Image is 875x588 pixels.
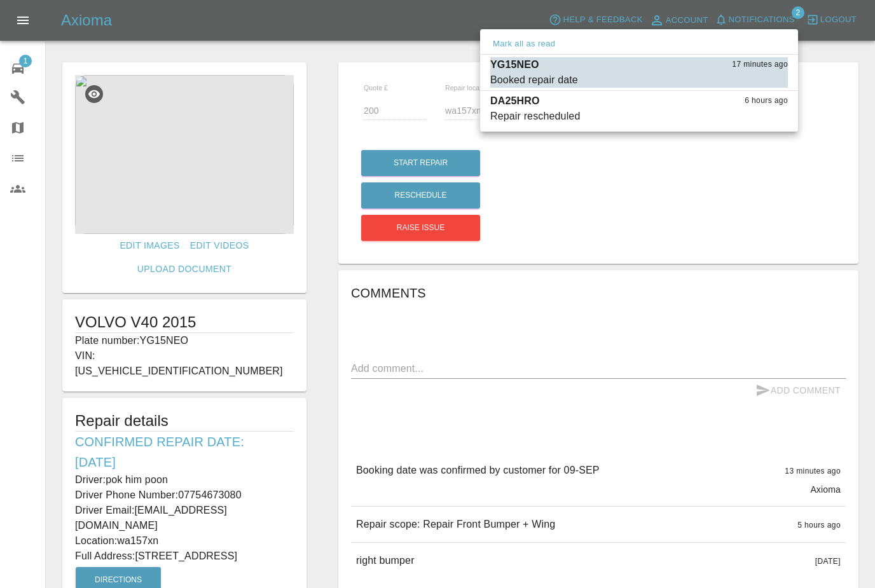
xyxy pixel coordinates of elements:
[732,58,788,71] span: 17 minutes ago
[490,37,558,51] button: Mark all as read
[490,93,540,109] p: DA25HRO
[490,57,539,72] p: YG15NEO
[490,109,580,124] div: Repair rescheduled
[745,95,788,107] span: 6 hours ago
[490,72,578,88] div: Booked repair date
